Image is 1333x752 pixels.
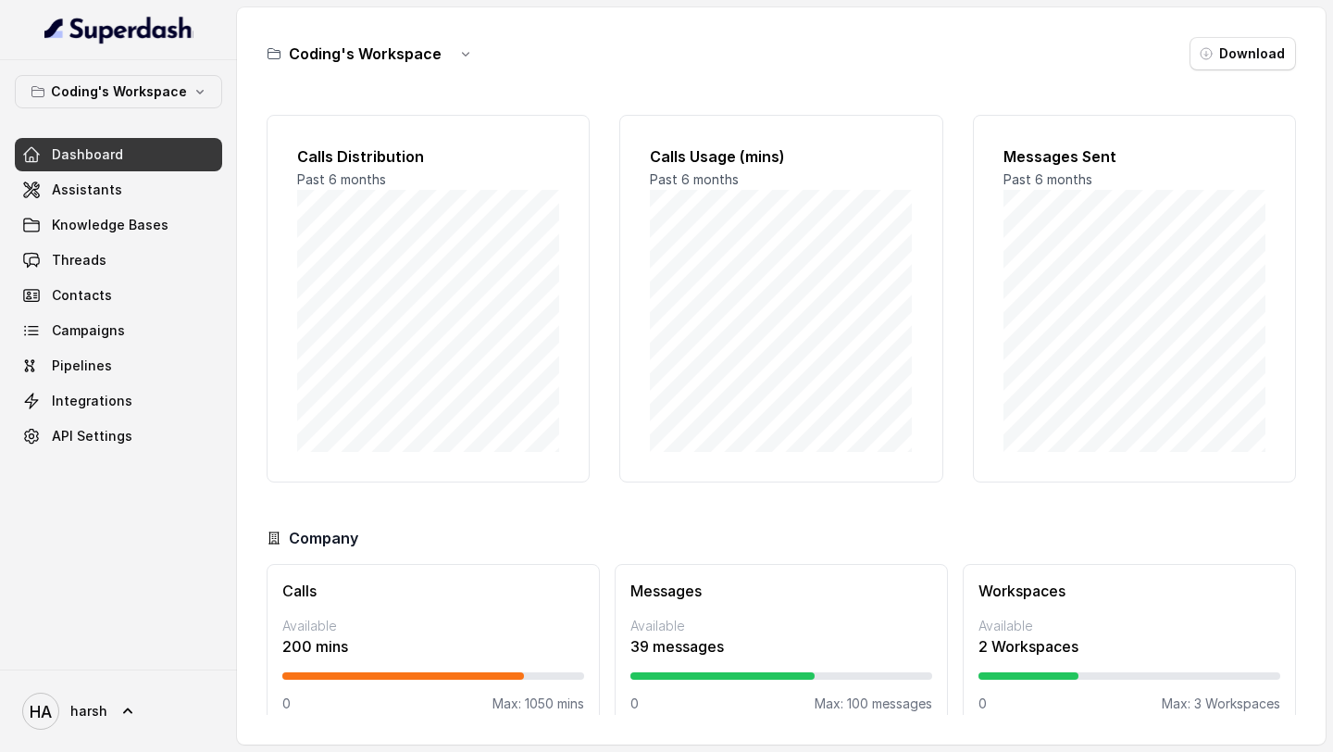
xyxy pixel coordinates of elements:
span: Knowledge Bases [52,216,168,234]
h2: Calls Usage (mins) [650,145,912,168]
span: Past 6 months [650,171,739,187]
button: Download [1190,37,1296,70]
span: Integrations [52,392,132,410]
p: 39 messages [630,635,932,658]
a: API Settings [15,420,222,453]
span: Threads [52,251,106,269]
h3: Company [289,527,358,549]
a: Campaigns [15,314,222,347]
a: Dashboard [15,138,222,171]
span: harsh [70,702,107,721]
a: Pipelines [15,349,222,382]
a: harsh [15,685,222,737]
h2: Messages Sent [1003,145,1265,168]
p: 0 [630,695,639,713]
p: Available [282,617,584,635]
p: Available [978,617,1280,635]
span: Past 6 months [1003,171,1092,187]
a: Knowledge Bases [15,208,222,242]
p: Available [630,617,932,635]
span: Assistants [52,181,122,199]
p: Max: 1050 mins [492,695,584,713]
a: Contacts [15,279,222,312]
p: Max: 3 Workspaces [1162,695,1280,713]
button: Coding's Workspace [15,75,222,108]
h2: Calls Distribution [297,145,559,168]
p: 200 mins [282,635,584,658]
a: Assistants [15,173,222,207]
span: API Settings [52,427,132,445]
span: Campaigns [52,321,125,340]
a: Integrations [15,384,222,418]
h3: Coding's Workspace [289,43,442,65]
span: Dashboard [52,145,123,164]
p: Coding's Workspace [51,81,187,103]
p: 2 Workspaces [978,635,1280,658]
p: Max: 100 messages [815,695,932,713]
img: light.svg [44,15,193,44]
span: Contacts [52,286,112,305]
h3: Messages [630,580,932,602]
text: HA [30,702,52,721]
span: Past 6 months [297,171,386,187]
h3: Calls [282,580,584,602]
p: 0 [978,695,987,713]
a: Threads [15,244,222,277]
p: 0 [282,695,291,713]
h3: Workspaces [978,580,1280,602]
span: Pipelines [52,357,112,375]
